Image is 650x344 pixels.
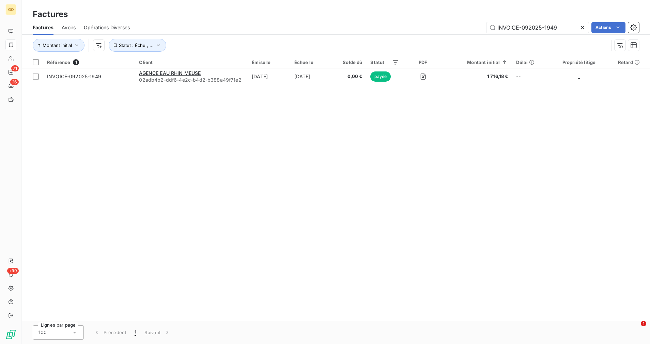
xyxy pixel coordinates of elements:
span: 1 [73,59,79,65]
span: Statut : Échu , ... [119,43,154,48]
input: Rechercher [486,22,589,33]
div: Montant initial [447,60,508,65]
td: -- [512,68,544,85]
span: 71 [11,65,19,71]
span: 1 716,18 € [447,73,508,80]
span: 02adb4b2-ddf6-4e2c-b4d2-b388a49f71e2 [139,77,244,83]
span: Avoirs [62,24,76,31]
span: 100 [38,329,47,336]
td: [DATE] [248,68,290,85]
div: PDF [407,60,439,65]
span: INVOICE-092025-1949 [47,73,101,79]
button: 1 [130,325,140,340]
td: [DATE] [290,68,333,85]
span: +99 [7,268,19,274]
div: Retard [618,60,646,65]
button: Suivant [140,325,175,340]
div: Échue le [294,60,329,65]
h3: Factures [33,8,68,20]
button: Montant initial [33,39,84,52]
div: Solde dû [337,60,362,65]
span: 26 [10,79,19,85]
span: payée [370,71,391,82]
span: Montant initial [43,43,72,48]
span: _ [578,73,580,79]
div: Client [139,60,244,65]
button: Précédent [89,325,130,340]
span: Référence [47,60,70,65]
span: AGENCE EAU RHIN MEUSE [139,70,201,76]
span: Opérations Diverses [84,24,130,31]
button: Statut : Échu , ... [109,39,166,52]
span: 1 [641,321,646,326]
button: Actions [591,22,625,33]
img: Logo LeanPay [5,329,16,340]
iframe: Intercom live chat [627,321,643,337]
span: 1 [135,329,136,336]
span: Factures [33,24,53,31]
div: Émise le [252,60,286,65]
div: GO [5,4,16,15]
div: Statut [370,60,399,65]
div: Délai [516,60,540,65]
span: 0,00 € [337,73,362,80]
div: Propriété litige [548,60,609,65]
